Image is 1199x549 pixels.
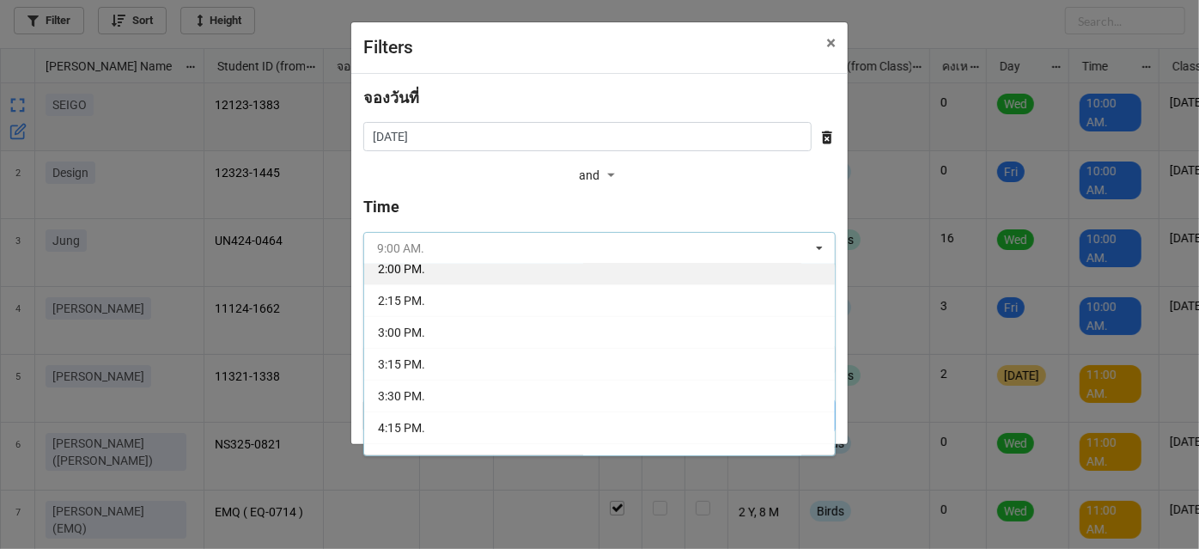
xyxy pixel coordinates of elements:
span: 4:30 PM. [378,453,425,467]
span: 3:15 PM. [378,357,425,371]
label: จองวันที่ [363,86,419,110]
span: 2:15 PM. [378,294,425,308]
span: × [826,33,836,53]
span: 2:00 PM. [378,262,425,276]
span: 4:15 PM. [378,421,425,435]
span: 3:00 PM. [378,326,425,339]
div: Filters [363,34,788,62]
label: Time [363,195,399,219]
span: 3:30 PM. [378,389,425,403]
input: Date [363,122,812,151]
div: and [579,163,620,189]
